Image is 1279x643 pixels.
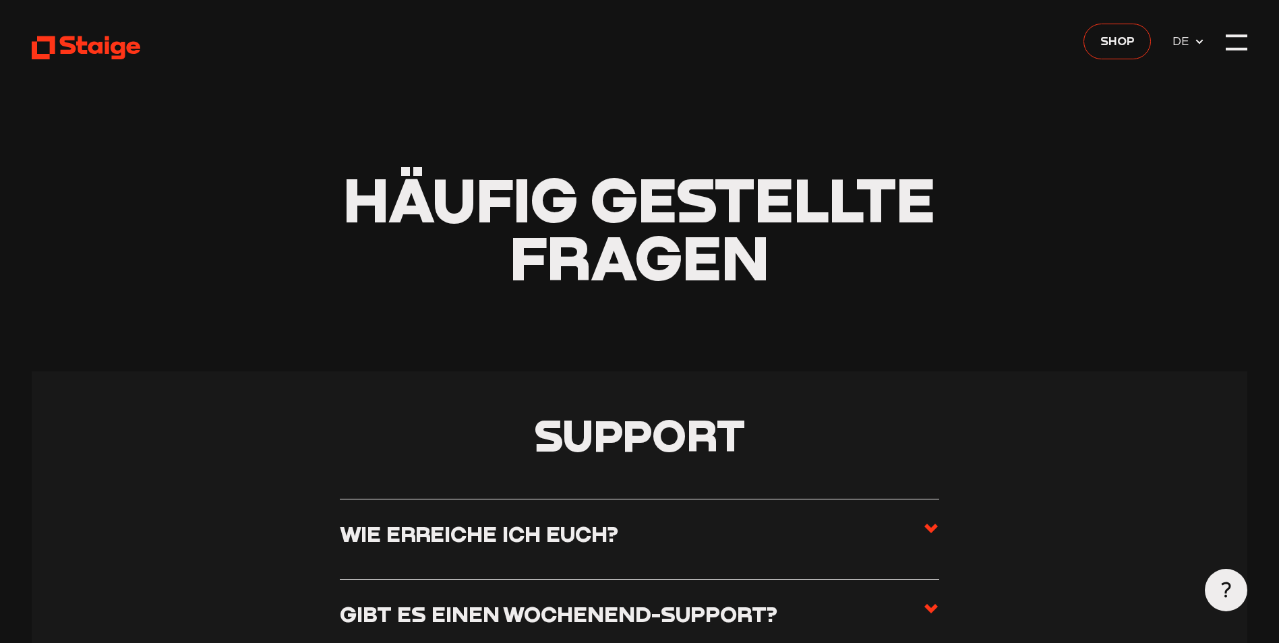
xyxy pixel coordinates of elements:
span: Shop [1100,31,1135,50]
h3: Wie erreiche ich euch? [340,520,618,547]
h3: Gibt es einen Wochenend-Support? [340,601,777,627]
span: DE [1172,32,1194,51]
a: Shop [1083,24,1151,59]
span: Häufig gestellte Fragen [343,162,935,295]
span: Support [534,408,745,461]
